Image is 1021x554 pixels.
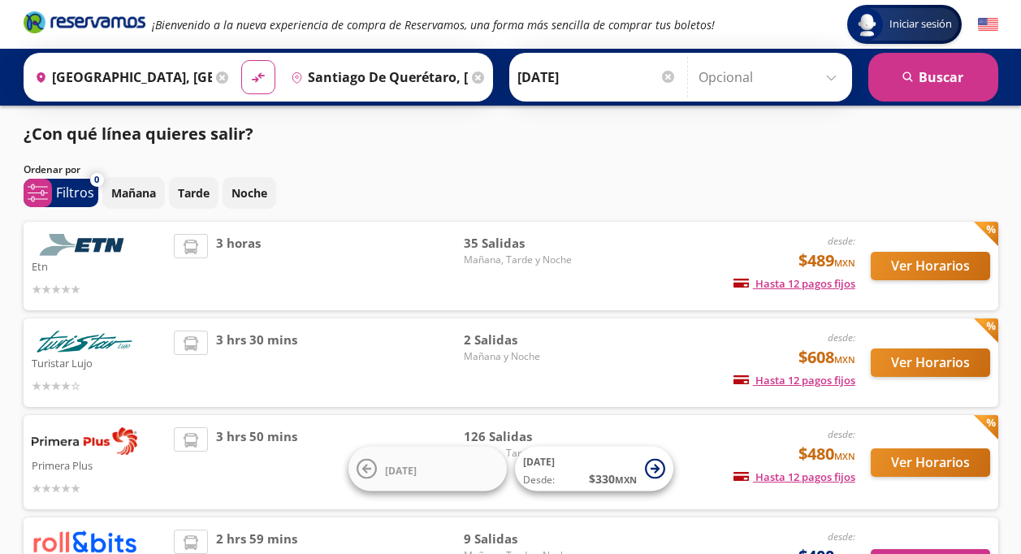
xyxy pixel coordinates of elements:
[24,179,98,207] button: 0Filtros
[868,53,998,102] button: Buscar
[828,530,855,543] em: desde:
[523,473,555,487] span: Desde:
[152,17,715,32] em: ¡Bienvenido a la nueva experiencia de compra de Reservamos, una forma más sencilla de comprar tus...
[32,331,137,353] img: Turistar Lujo
[223,177,276,209] button: Noche
[834,257,855,269] small: MXN
[871,252,990,280] button: Ver Horarios
[699,57,844,97] input: Opcional
[24,10,145,39] a: Brand Logo
[978,15,998,35] button: English
[231,184,267,201] p: Noche
[32,234,137,256] img: Etn
[733,276,855,291] span: Hasta 12 pagos fijos
[348,447,507,491] button: [DATE]
[32,256,167,275] p: Etn
[32,353,167,372] p: Turistar Lujo
[828,331,855,344] em: desde:
[834,353,855,366] small: MXN
[464,349,578,364] span: Mañana y Noche
[883,16,958,32] span: Iniciar sesión
[56,183,94,202] p: Filtros
[28,57,212,97] input: Buscar Origen
[24,122,253,146] p: ¿Con qué línea quieres salir?
[284,57,468,97] input: Buscar Destino
[798,442,855,466] span: $480
[24,10,145,34] i: Brand Logo
[111,184,156,201] p: Mañana
[733,470,855,484] span: Hasta 12 pagos fijos
[589,470,637,487] span: $ 330
[828,427,855,441] em: desde:
[871,348,990,377] button: Ver Horarios
[464,234,578,253] span: 35 Salidas
[517,57,677,97] input: Elegir Fecha
[798,249,855,273] span: $489
[216,427,297,497] span: 3 hrs 50 mins
[102,177,165,209] button: Mañana
[32,427,137,455] img: Primera Plus
[24,162,80,177] p: Ordenar por
[828,234,855,248] em: desde:
[464,331,578,349] span: 2 Salidas
[178,184,210,201] p: Tarde
[94,173,99,187] span: 0
[32,455,167,474] p: Primera Plus
[464,530,578,548] span: 9 Salidas
[464,253,578,267] span: Mañana, Tarde y Noche
[523,455,555,469] span: [DATE]
[798,345,855,370] span: $608
[169,177,218,209] button: Tarde
[32,530,137,553] img: Roll & Bits
[615,474,637,486] small: MXN
[216,234,261,298] span: 3 horas
[834,450,855,462] small: MXN
[216,331,297,395] span: 3 hrs 30 mins
[464,427,578,446] span: 126 Salidas
[385,463,417,477] span: [DATE]
[733,373,855,387] span: Hasta 12 pagos fijos
[871,448,990,477] button: Ver Horarios
[515,447,673,491] button: [DATE]Desde:$330MXN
